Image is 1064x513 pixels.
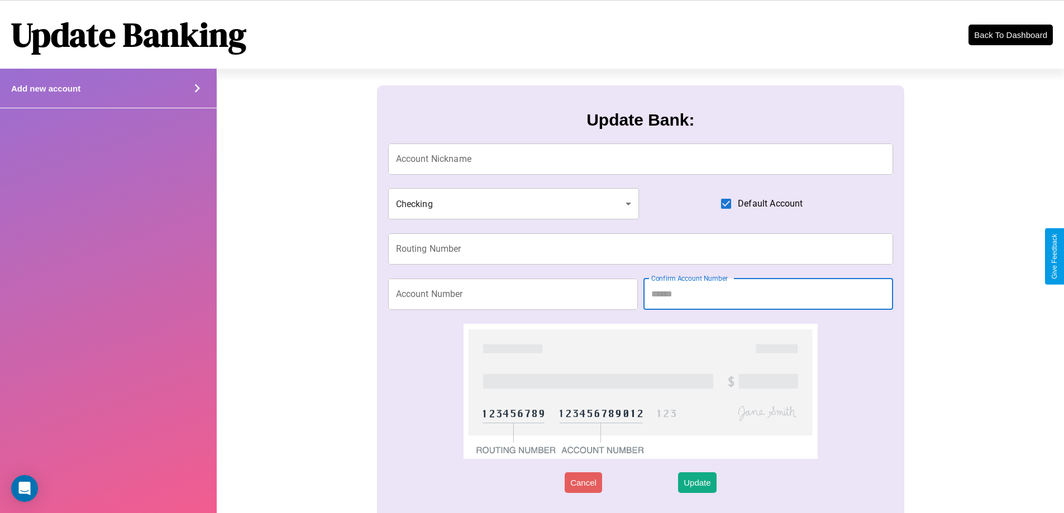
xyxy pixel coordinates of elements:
[11,12,246,57] h1: Update Banking
[388,188,640,219] div: Checking
[586,111,694,130] h3: Update Bank:
[464,324,817,459] img: check
[11,84,80,93] h4: Add new account
[1051,234,1058,279] div: Give Feedback
[651,274,728,283] label: Confirm Account Number
[678,472,716,493] button: Update
[565,472,602,493] button: Cancel
[738,197,803,210] span: Default Account
[11,475,38,502] div: Open Intercom Messenger
[968,25,1053,45] button: Back To Dashboard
